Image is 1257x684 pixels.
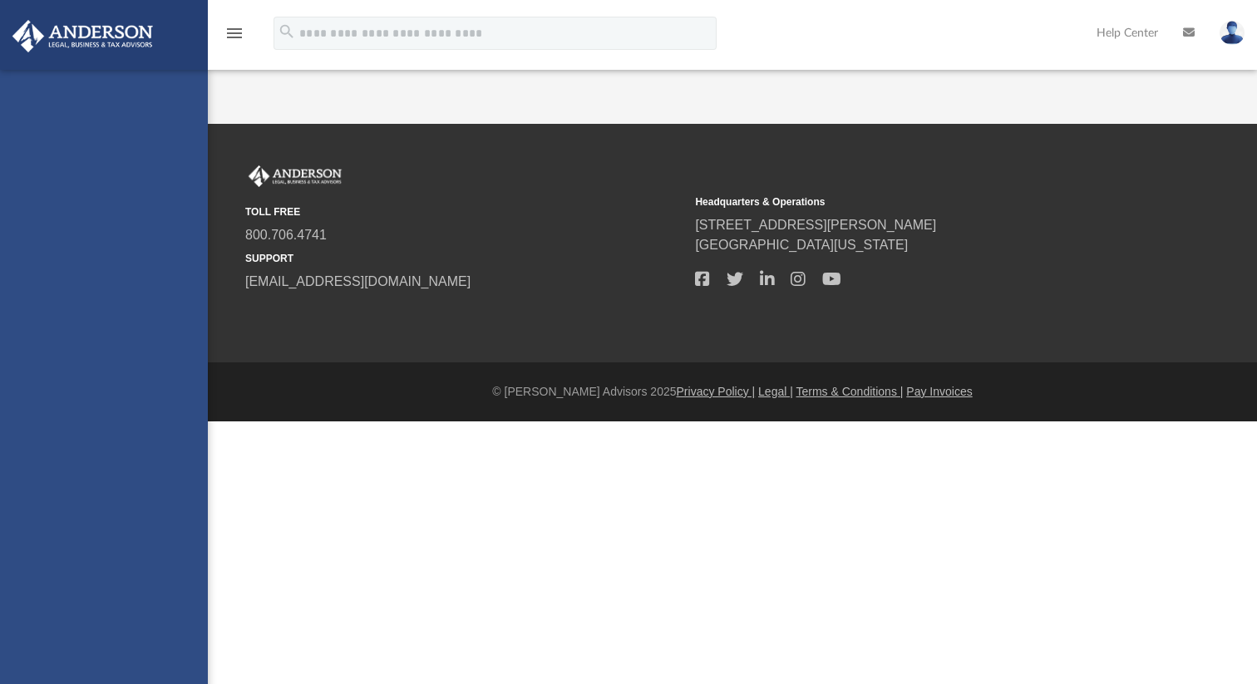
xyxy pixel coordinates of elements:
a: [GEOGRAPHIC_DATA][US_STATE] [695,238,908,252]
small: TOLL FREE [245,204,683,219]
img: Anderson Advisors Platinum Portal [245,165,345,187]
small: Headquarters & Operations [695,194,1133,209]
a: menu [224,32,244,43]
i: menu [224,23,244,43]
a: Pay Invoices [906,385,972,398]
i: search [278,22,296,41]
img: User Pic [1220,21,1245,45]
a: [STREET_ADDRESS][PERSON_NAME] [695,218,936,232]
img: Anderson Advisors Platinum Portal [7,20,158,52]
a: Terms & Conditions | [796,385,904,398]
a: Legal | [758,385,793,398]
small: SUPPORT [245,251,683,266]
a: [EMAIL_ADDRESS][DOMAIN_NAME] [245,274,471,288]
a: 800.706.4741 [245,228,327,242]
div: © [PERSON_NAME] Advisors 2025 [208,383,1257,401]
a: Privacy Policy | [677,385,756,398]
